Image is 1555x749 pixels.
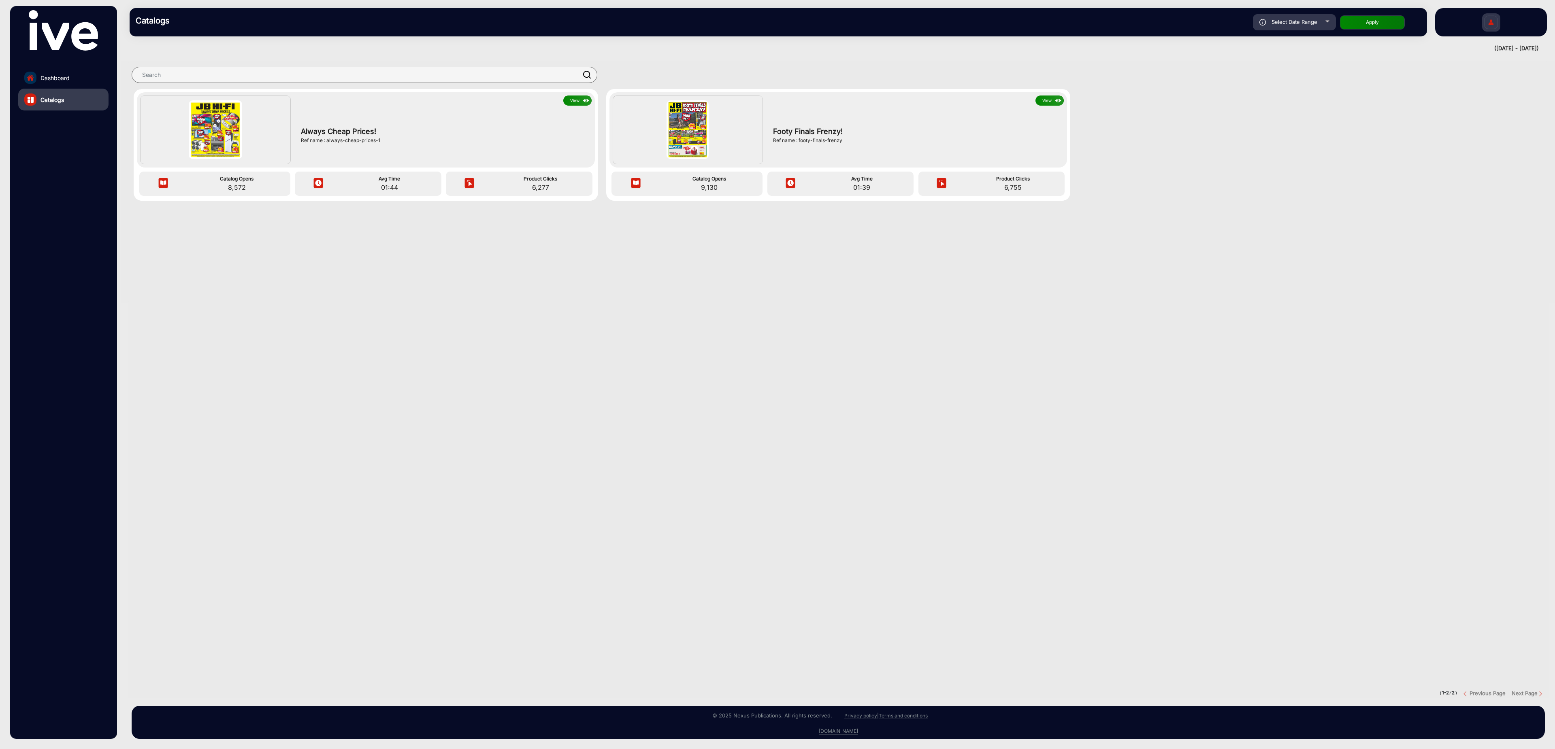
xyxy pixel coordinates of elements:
[1054,96,1063,105] img: icon
[1440,690,1457,697] pre: ( / )
[18,67,109,89] a: Dashboard
[773,137,1060,144] div: Ref name : footy-finals-frenzy
[667,100,709,159] img: Footy Finals Frenzy!
[819,728,858,734] a: [DOMAIN_NAME]
[40,95,64,104] span: Catalogs
[712,712,832,719] small: © 2025 Nexus Publications. All rights reserved.
[1483,9,1500,38] img: Sign%20Up.svg
[185,175,288,182] span: Catalog Opens
[1259,19,1266,25] img: icon
[784,178,797,190] img: icon
[312,178,324,190] img: icon
[132,67,597,83] input: Search
[29,10,98,51] img: vmg-logo
[1452,690,1455,696] strong: 2
[340,182,439,192] span: 01:44
[773,126,1060,137] span: Footy Finals Frenzy!
[812,175,912,182] span: Avg Time
[844,713,877,719] a: Privacy policy
[491,182,590,192] span: 6,277
[582,96,591,105] img: icon
[583,71,591,79] img: prodSearch.svg
[877,713,879,719] a: |
[27,74,34,81] img: home
[491,175,590,182] span: Product Clicks
[658,175,760,182] span: Catalog Opens
[1340,15,1405,30] button: Apply
[189,100,242,159] img: Always Cheap Prices!
[963,175,1063,182] span: Product Clicks
[1470,690,1506,696] strong: Previous Page
[185,182,288,192] span: 8,572
[40,74,70,82] span: Dashboard
[935,178,948,190] img: icon
[963,182,1063,192] span: 6,755
[157,178,169,190] img: icon
[1272,19,1317,25] span: Select Date Range
[1538,691,1544,697] img: Next button
[630,178,642,190] img: icon
[301,126,588,137] span: Always Cheap Prices!
[1035,95,1064,106] button: Viewicon
[1463,691,1470,697] img: previous button
[563,95,592,106] button: Viewicon
[301,137,588,144] div: Ref name : always-cheap-prices-1
[28,97,34,103] img: catalog
[879,713,928,719] a: Terms and conditions
[1442,690,1449,696] strong: 1-2
[136,16,264,25] h3: Catalogs
[18,89,109,110] a: Catalogs
[463,178,475,190] img: icon
[812,182,912,192] span: 01:39
[1512,690,1538,696] strong: Next Page
[340,175,439,182] span: Avg Time
[121,45,1539,53] div: ([DATE] - [DATE])
[658,182,760,192] span: 9,130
